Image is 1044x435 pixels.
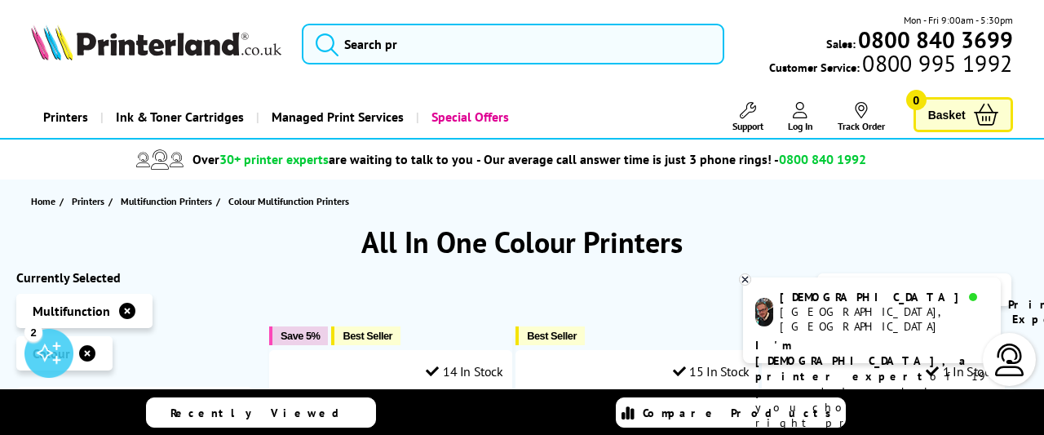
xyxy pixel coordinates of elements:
[788,120,813,132] span: Log In
[269,326,328,345] button: Save 5%
[72,193,104,210] span: Printers
[331,326,400,345] button: Best Seller
[121,193,216,210] a: Multifunction Printers
[755,338,989,431] p: of 19 years! I can help you choose the right product
[302,24,724,64] input: Search pr
[860,55,1012,71] span: 0800 995 1992
[192,151,473,167] span: Over are waiting to talk to you
[116,96,244,138] span: Ink & Toner Cartridges
[16,223,1028,261] h1: All In One Colour Printers
[31,24,281,60] img: Printerland Logo
[913,97,1013,132] a: Basket 0
[755,338,971,384] b: I'm [DEMOGRAPHIC_DATA], a printer expert
[426,363,502,380] div: 14 In Stock
[780,290,988,304] div: [DEMOGRAPHIC_DATA]
[780,304,988,334] div: [GEOGRAPHIC_DATA], [GEOGRAPHIC_DATA]
[33,303,110,319] span: Multifunction
[219,151,329,167] span: 30+ printer experts
[416,96,521,138] a: Special Offers
[72,193,108,210] a: Printers
[904,12,1013,28] span: Mon - Fri 9:00am - 5:30pm
[928,104,966,126] span: Basket
[993,344,1026,376] img: user-headset-light.svg
[838,102,885,132] a: Track Order
[527,330,577,342] span: Best Seller
[856,32,1013,47] a: 0800 840 3699
[732,120,763,132] span: Support
[826,36,856,51] span: Sales:
[515,326,585,345] button: Best Seller
[24,323,42,341] div: 2
[256,96,416,138] a: Managed Print Services
[643,406,840,420] span: Compare Products
[779,151,866,167] span: 0800 840 1992
[16,269,253,286] div: Currently Selected
[100,96,256,138] a: Ink & Toner Cartridges
[343,330,392,342] span: Best Seller
[170,406,356,420] span: Recently Viewed
[906,90,927,110] span: 0
[616,397,846,428] a: Compare Products
[281,330,320,342] span: Save 5%
[788,102,813,132] a: Log In
[121,193,212,210] span: Multifunction Printers
[858,24,1013,55] b: 0800 840 3699
[769,55,1012,75] span: Customer Service:
[755,298,773,326] img: chris-livechat.png
[228,195,349,207] span: Colour Multifunction Printers
[31,24,281,63] a: Printerland Logo
[732,102,763,132] a: Support
[476,151,866,167] span: - Our average call answer time is just 3 phone rings! -
[146,397,376,428] a: Recently Viewed
[31,193,60,210] a: Home
[31,96,100,138] a: Printers
[673,363,750,380] div: 15 In Stock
